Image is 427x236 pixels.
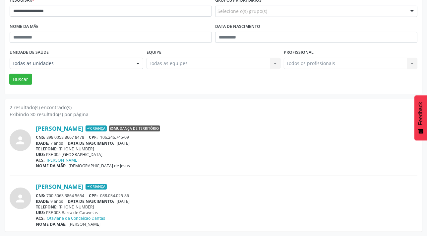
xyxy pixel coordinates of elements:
[69,163,130,169] span: [DEMOGRAPHIC_DATA] de Jesus
[284,47,314,58] label: Profissional
[36,140,417,146] div: 7 anos
[36,198,417,204] div: 9 anos
[69,221,101,227] span: [PERSON_NAME]
[68,198,115,204] span: DATA DE NASCIMENTO:
[86,125,107,131] span: Criança
[36,163,67,169] span: NOME DA MÃE:
[10,104,417,111] div: 2 resultado(s) encontrado(s)
[36,152,45,157] span: UBS:
[10,47,49,58] label: Unidade de saúde
[414,95,427,140] button: Feedback - Mostrar pesquisa
[10,22,38,32] label: Nome da mãe
[100,193,129,198] span: 088.034.025-86
[36,125,83,132] a: [PERSON_NAME]
[36,204,58,210] span: TELEFONE:
[36,146,417,152] div: [PHONE_NUMBER]
[86,184,107,190] span: Criança
[117,198,130,204] span: [DATE]
[109,125,160,131] span: Mudança de território
[36,210,417,215] div: PSF 003 Barra de Caravelas
[418,102,424,125] span: Feedback
[36,140,49,146] span: IDADE:
[36,193,417,198] div: 700 5063 3864 5654
[89,134,98,140] span: CPF:
[36,146,58,152] span: TELEFONE:
[36,152,417,157] div: PSF 005 [GEOGRAPHIC_DATA]
[217,8,267,15] span: Selecione o(s) grupo(s)
[36,157,45,163] span: ACS:
[15,193,27,204] i: person
[36,215,45,221] span: ACS:
[36,198,49,204] span: IDADE:
[10,111,417,118] div: Exibindo 30 resultado(s) por página
[100,134,129,140] span: 106.246.745-09
[36,204,417,210] div: [PHONE_NUMBER]
[147,47,161,58] label: Equipe
[68,140,115,146] span: DATA DE NASCIMENTO:
[36,193,45,198] span: CNS:
[12,60,130,67] span: Todas as unidades
[36,183,83,190] a: [PERSON_NAME]
[47,215,105,221] a: Otaviane da Conceicao Dantas
[89,193,98,198] span: CPF:
[15,134,27,146] i: person
[36,134,45,140] span: CNS:
[47,157,79,163] a: [PERSON_NAME]
[36,210,45,215] span: UBS:
[215,22,260,32] label: Data de nascimento
[9,74,32,85] button: Buscar
[36,221,67,227] span: NOME DA MÃE:
[36,134,417,140] div: 898 0058 8667 8478
[117,140,130,146] span: [DATE]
